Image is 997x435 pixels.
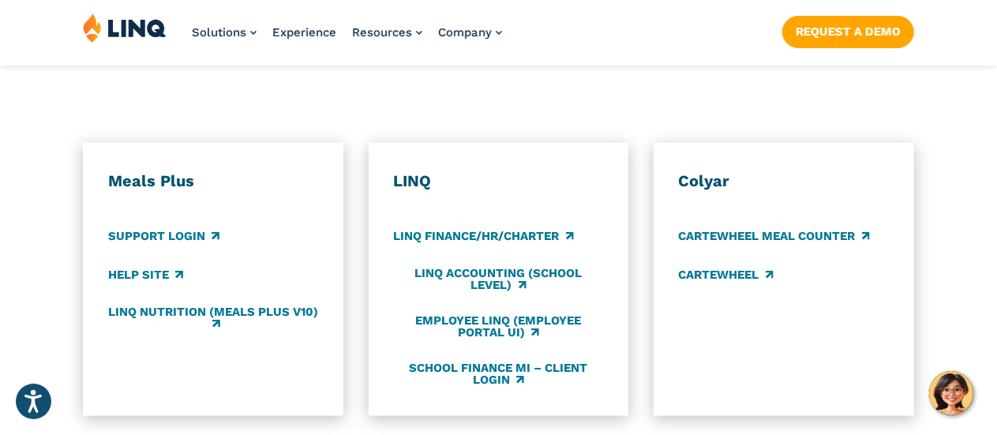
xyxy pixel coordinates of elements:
a: Company [438,25,502,39]
h3: LINQ [393,171,603,192]
a: Support Login [108,227,219,245]
a: Experience [272,25,336,39]
nav: Primary Navigation [192,13,502,65]
span: Resources [352,25,412,39]
nav: Button Navigation [782,13,914,47]
span: Solutions [192,25,246,39]
a: Request a Demo [782,16,914,47]
img: LINQ | K‑12 Software [83,13,167,43]
a: School Finance MI – Client Login [393,361,603,387]
button: Hello, have a question? Let’s chat. [929,371,973,415]
a: CARTEWHEEL Meal Counter [679,227,870,245]
h3: Meals Plus [108,171,318,192]
a: Help Site [108,266,183,283]
a: Solutions [192,25,257,39]
a: LINQ Nutrition (Meals Plus v10) [108,305,318,331]
span: Company [438,25,492,39]
a: CARTEWHEEL [679,266,774,283]
a: LINQ Accounting (school level) [393,266,603,292]
a: LINQ Finance/HR/Charter [393,227,573,245]
h3: Colyar [679,171,889,192]
a: Resources [352,25,422,39]
a: Employee LINQ (Employee Portal UI) [393,313,603,339]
